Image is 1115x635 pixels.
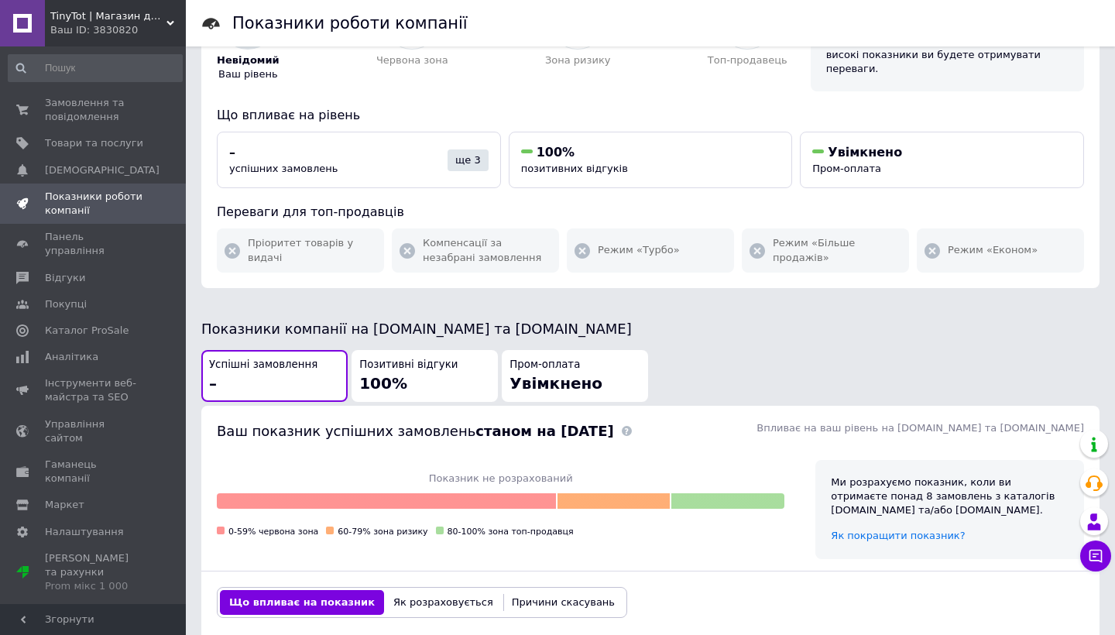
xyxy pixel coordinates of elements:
[50,9,166,23] span: TinyTot | Магазин дитячого одягу, взуття
[45,350,98,364] span: Аналітика
[45,525,124,539] span: Налаштування
[423,236,551,264] span: Компенсації за незабрані замовлення
[45,324,129,338] span: Каталог ProSale
[1080,541,1111,571] button: Чат з покупцем
[45,297,87,311] span: Покупці
[503,590,624,615] button: Причини скасувань
[502,350,648,402] button: Пром-оплатаУвімкнено
[201,350,348,402] button: Успішні замовлення–
[248,236,376,264] span: Пріоритет товарів у видачі
[209,374,217,393] span: –
[756,422,1084,434] span: Впливає на ваш рівень на [DOMAIN_NAME] та [DOMAIN_NAME]
[45,163,160,177] span: [DEMOGRAPHIC_DATA]
[359,358,458,372] span: Позитивні відгуки
[537,145,575,160] span: 100%
[217,423,614,439] span: Ваш показник успішних замовлень
[338,527,427,537] span: 60-79% зона ризику
[384,590,503,615] button: Як розраховується
[217,108,360,122] span: Що впливає на рівень
[217,204,404,219] span: Переваги для топ-продавців
[545,53,611,67] span: Зона ризику
[376,53,448,67] span: Червона зона
[831,530,965,541] a: Як покращити показник?
[45,551,143,594] span: [PERSON_NAME] та рахунки
[45,271,85,285] span: Відгуки
[217,53,280,67] span: Невідомий
[45,230,143,258] span: Панель управління
[45,579,143,593] div: Prom мікс 1 000
[509,374,602,393] span: Увімкнено
[229,163,338,174] span: успішних замовлень
[828,145,902,160] span: Увімкнено
[45,417,143,445] span: Управління сайтом
[45,376,143,404] span: Інструменти веб-майстра та SEO
[598,243,680,257] span: Режим «Турбо»
[708,53,787,67] span: Топ-продавець
[8,54,183,82] input: Пошук
[209,358,317,372] span: Успішні замовлення
[448,527,574,537] span: 80-100% зона топ-продавця
[45,498,84,512] span: Маркет
[509,132,793,188] button: 100%позитивних відгуків
[800,132,1084,188] button: УвімкненоПром-оплата
[826,33,1069,76] div: Отримайте більше замовлень та відгуків. За високі показники ви будете отримувати переваги.
[45,136,143,150] span: Товари та послуги
[232,14,468,33] h1: Показники роботи компанії
[521,163,628,174] span: позитивних відгуків
[201,321,632,337] span: Показники компанії на [DOMAIN_NAME] та [DOMAIN_NAME]
[218,67,278,81] span: Ваш рівень
[831,475,1069,518] div: Ми розрахуємо показник, коли ви отримаєте понад 8 замовлень з каталогів [DOMAIN_NAME] та/або [DOM...
[50,23,186,37] div: Ваш ID: 3830820
[948,243,1038,257] span: Режим «Економ»
[773,236,901,264] span: Режим «Більше продажів»
[812,163,881,174] span: Пром-оплата
[45,96,143,124] span: Замовлення та повідомлення
[217,132,501,188] button: –успішних замовленьще 3
[475,423,613,439] b: станом на [DATE]
[45,190,143,218] span: Показники роботи компанії
[448,149,489,171] div: ще 3
[352,350,498,402] button: Позитивні відгуки100%
[359,374,407,393] span: 100%
[228,527,318,537] span: 0-59% червона зона
[509,358,580,372] span: Пром-оплата
[220,590,384,615] button: Що впливає на показник
[217,472,784,486] span: Показник не розрахований
[229,145,235,160] span: –
[45,458,143,486] span: Гаманець компанії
